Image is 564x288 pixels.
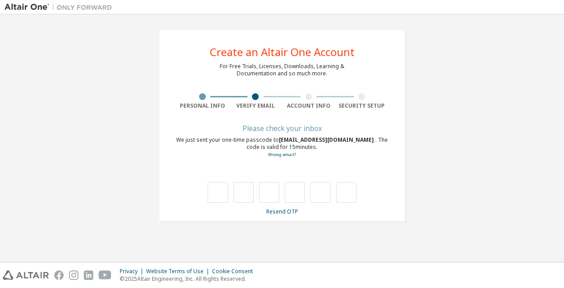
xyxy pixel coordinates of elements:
div: Security Setup [335,102,389,109]
span: [EMAIL_ADDRESS][DOMAIN_NAME] [279,136,375,144]
a: Resend OTP [266,208,298,215]
div: Personal Info [176,102,229,109]
p: © 2025 Altair Engineering, Inc. All Rights Reserved. [120,275,258,283]
img: youtube.svg [99,271,112,280]
div: For Free Trials, Licenses, Downloads, Learning & Documentation and so much more. [220,63,344,77]
div: Website Terms of Use [146,268,212,275]
img: facebook.svg [54,271,64,280]
div: Cookie Consent [212,268,258,275]
div: Create an Altair One Account [210,47,355,57]
img: linkedin.svg [84,271,93,280]
div: Privacy [120,268,146,275]
div: Account Info [282,102,335,109]
div: We just sent your one-time passcode to . The code is valid for 15 minutes. [176,136,388,158]
div: Verify Email [229,102,282,109]
img: instagram.svg [69,271,78,280]
a: Go back to the registration form [268,152,296,157]
img: Altair One [4,3,117,12]
img: altair_logo.svg [3,271,49,280]
div: Please check your inbox [176,126,388,131]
